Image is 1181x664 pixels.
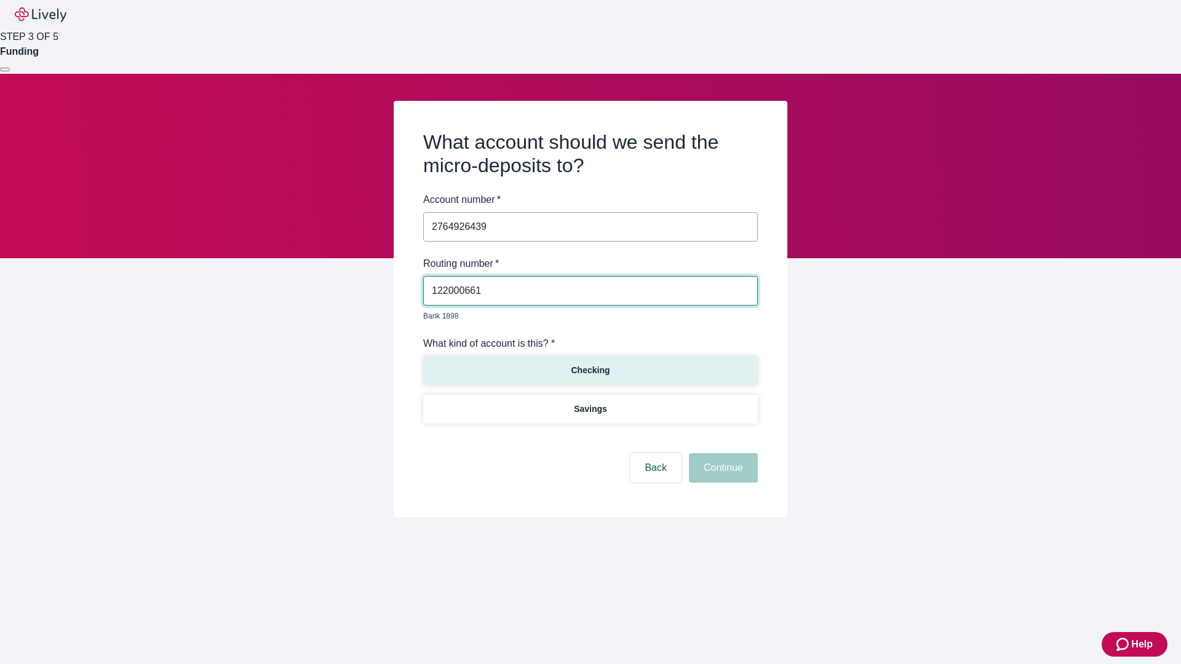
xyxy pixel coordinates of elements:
p: Savings [574,403,607,416]
svg: Zendesk support icon [1116,637,1131,652]
button: Back [630,453,682,483]
p: Checking [571,364,610,377]
button: Zendesk support iconHelp [1102,632,1167,657]
label: Routing number [423,256,499,271]
button: Savings [423,395,758,424]
button: Checking [423,356,758,385]
p: Bank 1898 [423,310,749,322]
img: Lively [15,7,66,22]
label: What kind of account is this? * [423,336,555,351]
span: Help [1131,637,1153,652]
label: Account number [423,192,501,207]
h2: What account should we send the micro-deposits to? [423,130,758,178]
